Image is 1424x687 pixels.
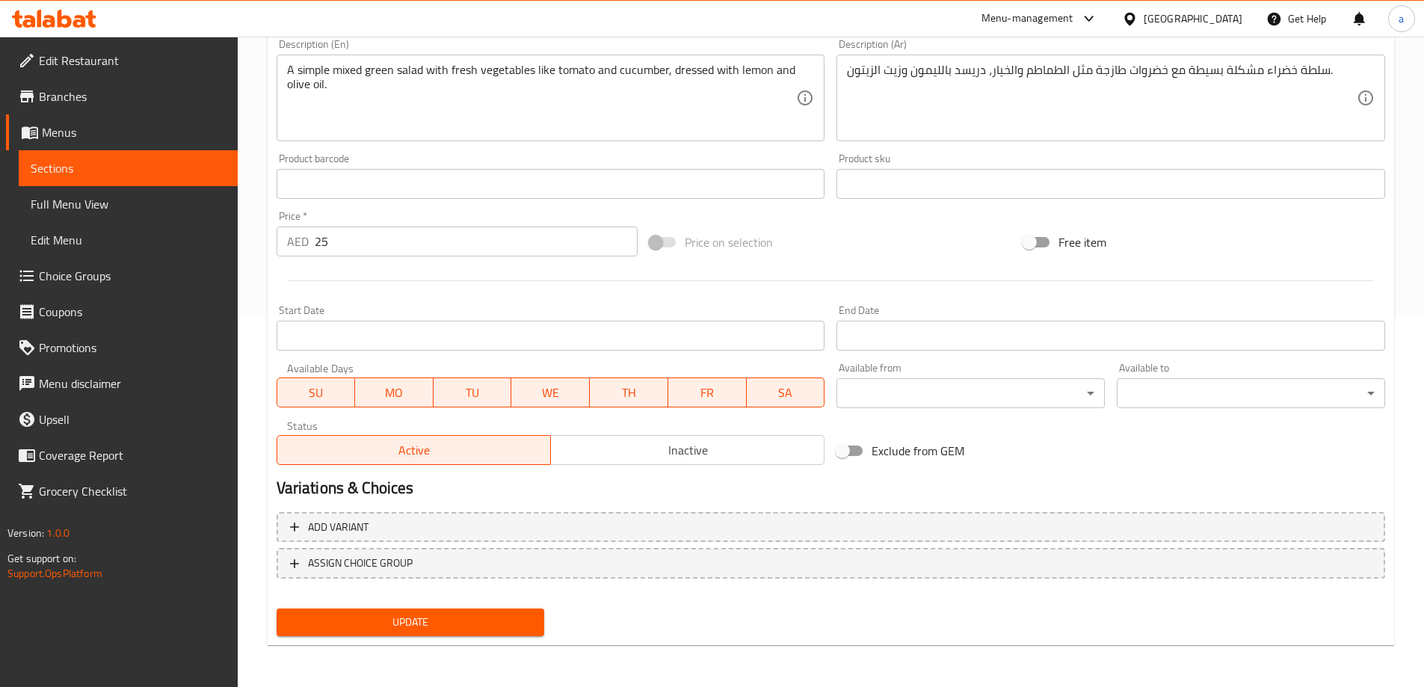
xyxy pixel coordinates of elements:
[283,440,545,461] span: Active
[6,294,238,330] a: Coupons
[6,43,238,78] a: Edit Restaurant
[39,410,226,428] span: Upsell
[517,382,584,404] span: WE
[315,227,638,256] input: Please enter price
[1399,10,1404,27] span: a
[6,473,238,509] a: Grocery Checklist
[674,382,741,404] span: FR
[39,87,226,105] span: Branches
[753,382,819,404] span: SA
[46,523,70,543] span: 1.0.0
[277,609,545,636] button: Update
[6,114,238,150] a: Menus
[1117,378,1385,408] div: ​
[590,378,668,407] button: TH
[836,169,1385,199] input: Please enter product sku
[308,518,369,537] span: Add variant
[31,195,226,213] span: Full Menu View
[511,378,590,407] button: WE
[19,222,238,258] a: Edit Menu
[277,548,1385,579] button: ASSIGN CHOICE GROUP
[440,382,506,404] span: TU
[557,440,819,461] span: Inactive
[283,382,350,404] span: SU
[6,366,238,401] a: Menu disclaimer
[434,378,512,407] button: TU
[39,339,226,357] span: Promotions
[31,231,226,249] span: Edit Menu
[277,477,1385,499] h2: Variations & Choices
[361,382,428,404] span: MO
[19,186,238,222] a: Full Menu View
[7,523,44,543] span: Version:
[277,512,1385,543] button: Add variant
[836,378,1105,408] div: ​
[6,258,238,294] a: Choice Groups
[277,169,825,199] input: Please enter product barcode
[668,378,747,407] button: FR
[289,613,533,632] span: Update
[7,564,102,583] a: Support.OpsPlatform
[277,435,551,465] button: Active
[277,378,356,407] button: SU
[981,10,1073,28] div: Menu-management
[1144,10,1242,27] div: [GEOGRAPHIC_DATA]
[6,401,238,437] a: Upsell
[42,123,226,141] span: Menus
[7,549,76,568] span: Get support on:
[39,446,226,464] span: Coverage Report
[39,482,226,500] span: Grocery Checklist
[39,375,226,392] span: Menu disclaimer
[596,382,662,404] span: TH
[39,267,226,285] span: Choice Groups
[287,63,797,134] textarea: A simple mixed green salad with fresh vegetables like tomato and cucumber, dressed with lemon and...
[6,78,238,114] a: Branches
[550,435,824,465] button: Inactive
[747,378,825,407] button: SA
[685,233,773,251] span: Price on selection
[355,378,434,407] button: MO
[39,52,226,70] span: Edit Restaurant
[872,442,964,460] span: Exclude from GEM
[19,150,238,186] a: Sections
[287,232,309,250] p: AED
[31,159,226,177] span: Sections
[6,330,238,366] a: Promotions
[39,303,226,321] span: Coupons
[6,437,238,473] a: Coverage Report
[308,554,413,573] span: ASSIGN CHOICE GROUP
[1058,233,1106,251] span: Free item
[847,63,1357,134] textarea: سلطة خضراء مشكلة بسيطة مع خضروات طازجة مثل الطماطم والخيار، دريسد بالليمون وزيت الزيتون.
